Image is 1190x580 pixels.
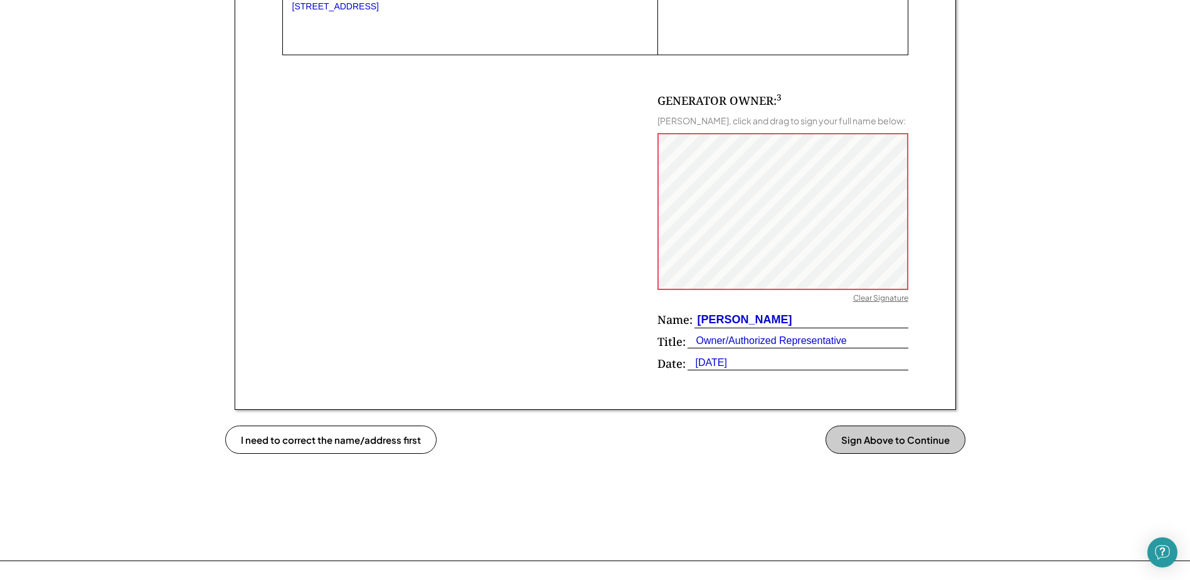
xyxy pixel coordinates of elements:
[688,356,727,370] div: [DATE]
[853,293,908,306] div: Clear Signature
[826,426,965,454] button: Sign Above to Continue
[694,312,792,328] div: [PERSON_NAME]
[657,334,686,350] div: Title:
[225,426,437,454] button: I need to correct the name/address first
[777,92,782,103] sup: 3
[657,115,906,126] div: [PERSON_NAME], click and drag to sign your full name below:
[1147,537,1177,567] div: Open Intercom Messenger
[292,1,649,12] div: [STREET_ADDRESS]
[657,93,782,109] div: GENERATOR OWNER:
[688,334,847,348] div: Owner/Authorized Representative
[657,356,686,372] div: Date:
[657,312,693,328] div: Name:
